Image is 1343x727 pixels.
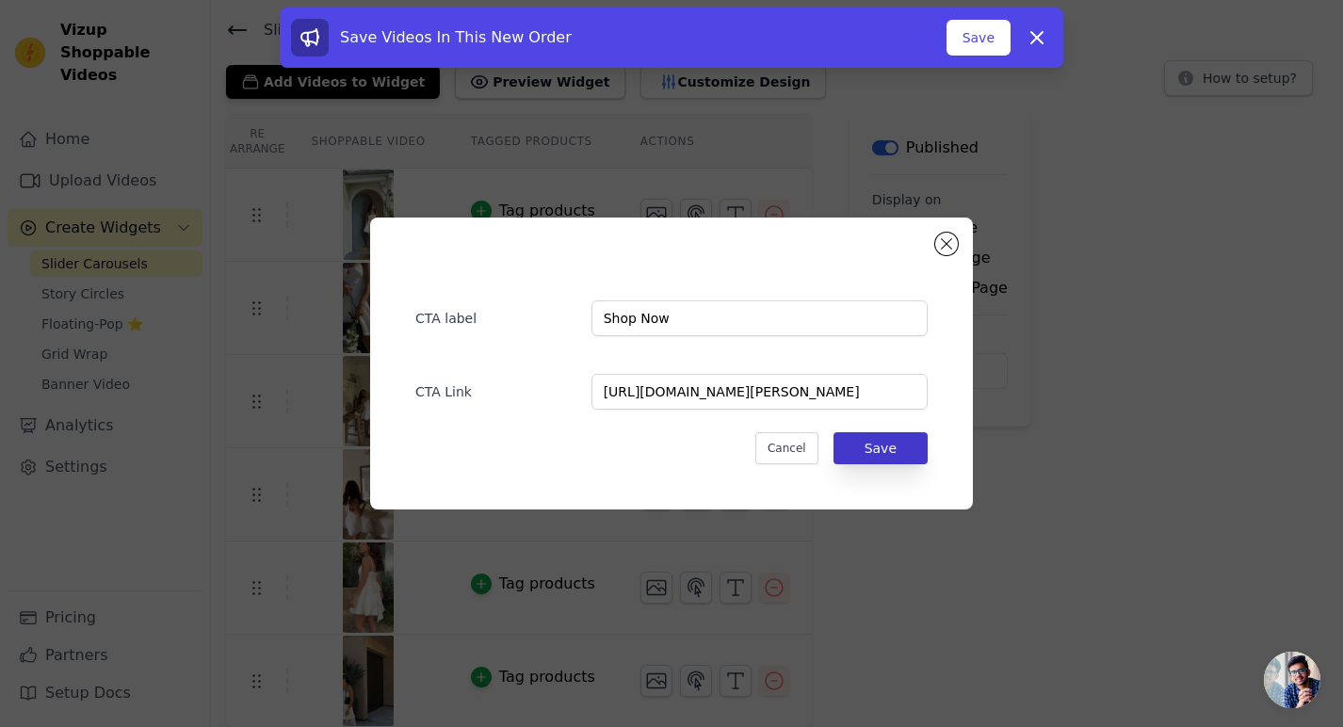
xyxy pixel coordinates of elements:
[415,301,576,328] label: CTA label
[935,233,958,255] button: Close modal
[1264,652,1320,708] a: Open chat
[755,432,818,464] button: Cancel
[947,20,1011,56] button: Save
[415,375,576,401] label: CTA Link
[591,374,928,410] input: https://example.com/
[833,432,928,464] button: Save
[340,28,572,46] span: Save Videos In This New Order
